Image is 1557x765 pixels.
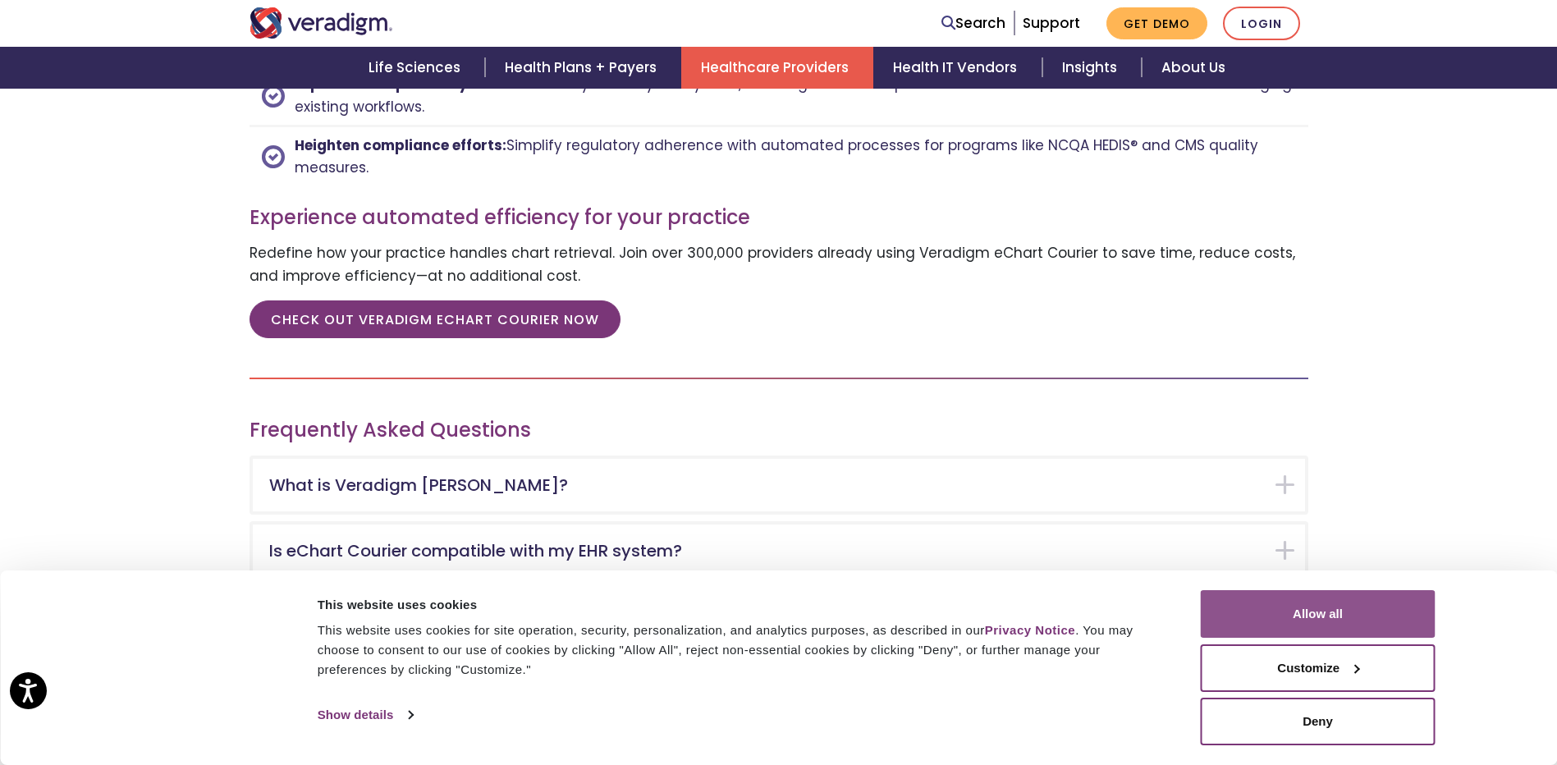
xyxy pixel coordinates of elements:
strong: Heighten compliance efforts: [295,135,506,155]
li: Work effortlessly with any EHR system, enabling healthcare providers to automate chart retrieval ... [250,66,1308,127]
li: Simplify regulatory adherence with automated processes for programs like NCQA HEDIS® and CMS qual... [250,127,1308,186]
h3: Frequently Asked Questions [250,419,1308,442]
div: This website uses cookies for site operation, security, personalization, and analytics purposes, ... [318,621,1164,680]
h3: Experience automated efficiency for your practice [250,206,1308,230]
img: Veradigm logo [250,7,393,39]
a: Healthcare Providers [681,47,873,89]
a: Get Demo [1106,7,1207,39]
a: Search [941,12,1005,34]
a: Privacy Notice [985,623,1075,637]
a: Insights [1042,47,1142,89]
h5: Is eChart Courier compatible with my EHR system? [269,541,1264,561]
a: Support [1023,13,1080,33]
a: Life Sciences [349,47,485,89]
p: Redefine how your practice handles chart retrieval. Join over 300,000 providers already using Ver... [250,242,1308,286]
a: CHECK OUT VERADIGM ECHART COURIER NOW [250,300,621,338]
div: This website uses cookies [318,595,1164,615]
a: Health Plans + Payers [485,47,681,89]
iframe: Drift Chat Widget [1242,647,1537,745]
button: Customize [1201,644,1436,692]
a: Health IT Vendors [873,47,1042,89]
a: Show details [318,703,413,727]
button: Allow all [1201,590,1436,638]
a: About Us [1142,47,1245,89]
a: Login [1223,7,1300,40]
button: Deny [1201,698,1436,745]
h5: What is Veradigm [PERSON_NAME]? [269,475,1264,495]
